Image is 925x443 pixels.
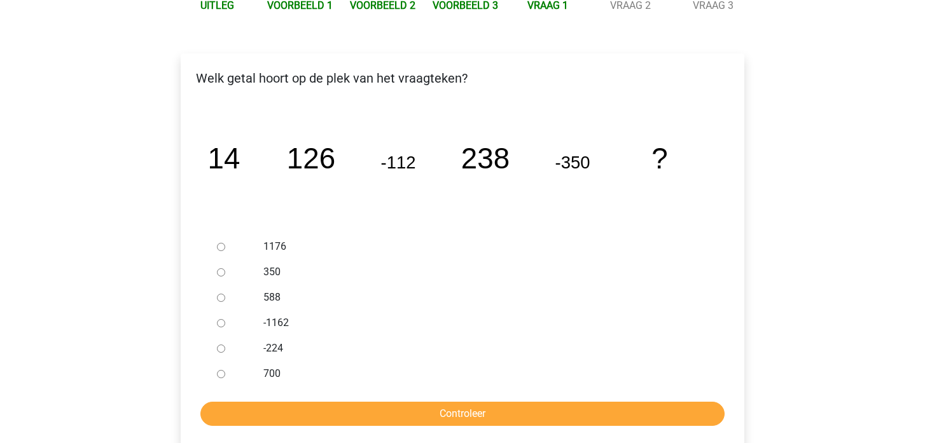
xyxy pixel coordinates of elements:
[651,142,667,175] tspan: ?
[208,142,240,175] tspan: 14
[461,142,510,175] tspan: 238
[263,239,704,254] label: 1176
[287,142,335,175] tspan: 126
[381,153,416,172] tspan: -112
[263,290,704,305] label: 588
[555,153,590,172] tspan: -350
[263,315,704,331] label: -1162
[263,366,704,381] label: 700
[191,69,734,88] p: Welk getal hoort op de plek van het vraagteken?
[263,341,704,356] label: -224
[200,402,725,426] input: Controleer
[263,264,704,280] label: 350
